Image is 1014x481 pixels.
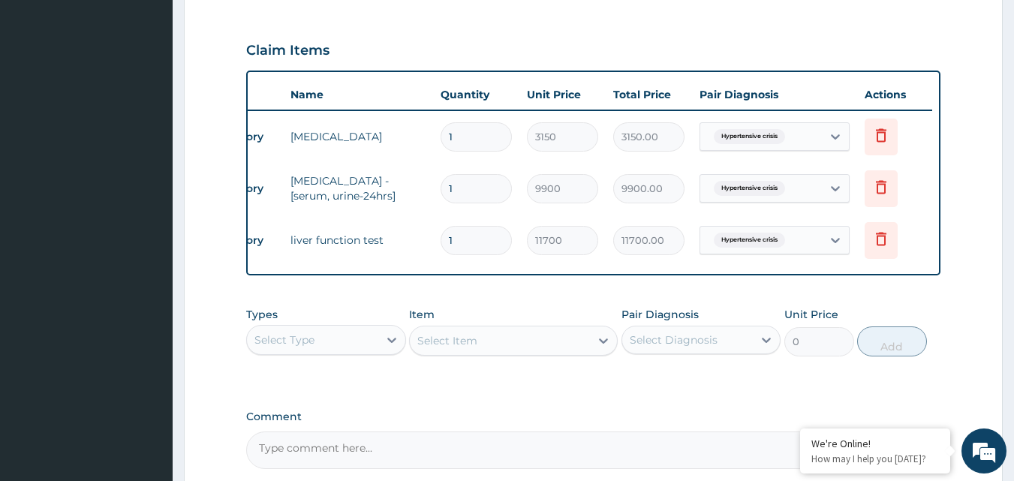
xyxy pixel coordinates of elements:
h3: Claim Items [246,43,329,59]
th: Unit Price [519,80,606,110]
label: Item [409,307,435,322]
td: [MEDICAL_DATA] [283,122,433,152]
div: We're Online! [811,437,939,450]
th: Actions [857,80,932,110]
div: Minimize live chat window [246,8,282,44]
p: How may I help you today? [811,452,939,465]
span: We're online! [87,145,207,296]
td: liver function test [283,225,433,255]
label: Unit Price [784,307,838,322]
textarea: Type your message and hit 'Enter' [8,321,286,374]
th: Pair Diagnosis [692,80,857,110]
th: Quantity [433,80,519,110]
span: Hypertensive crisis [714,181,785,196]
td: [MEDICAL_DATA] - [serum, urine-24hrs] [283,166,433,211]
th: Name [283,80,433,110]
div: Select Diagnosis [630,332,718,347]
div: Select Type [254,332,314,347]
button: Add [857,326,927,356]
img: d_794563401_company_1708531726252_794563401 [28,75,61,113]
label: Types [246,308,278,321]
th: Total Price [606,80,692,110]
label: Pair Diagnosis [621,307,699,322]
label: Comment [246,410,941,423]
span: Hypertensive crisis [714,129,785,144]
div: Chat with us now [78,84,252,104]
span: Hypertensive crisis [714,233,785,248]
